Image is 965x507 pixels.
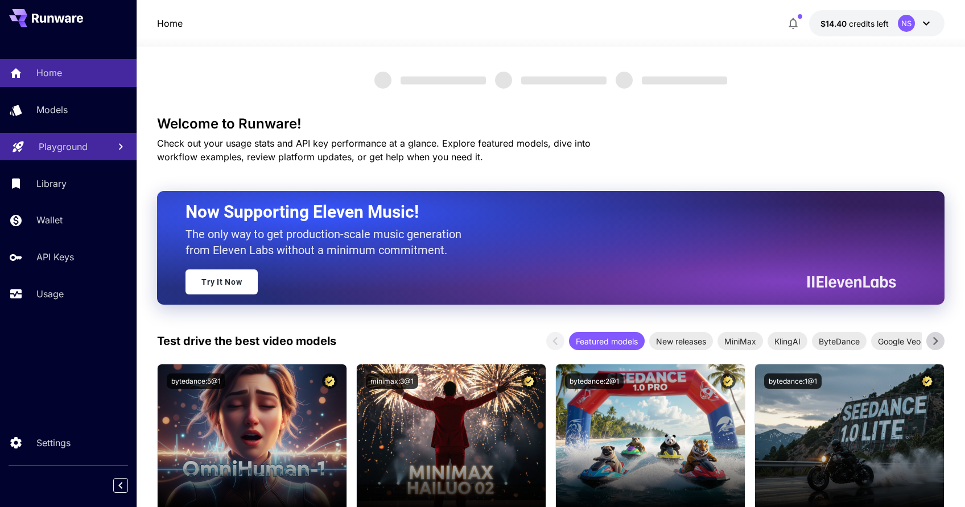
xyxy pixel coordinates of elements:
[122,475,137,496] div: Collapse sidebar
[521,373,537,389] button: Certified Model – Vetted for best performance and includes a commercial license.
[157,138,591,163] span: Check out your usage stats and API key performance at a glance. Explore featured models, dive int...
[36,213,63,227] p: Wallet
[898,15,915,32] div: NS
[36,66,62,80] p: Home
[36,436,71,450] p: Settings
[366,373,418,389] button: minimax:3@1
[167,373,225,389] button: bytedance:5@1
[36,103,68,117] p: Models
[157,116,944,132] h3: Welcome to Runware!
[717,335,763,347] span: MiniMax
[720,373,736,389] button: Certified Model – Vetted for best performance and includes a commercial license.
[919,373,935,389] button: Certified Model – Vetted for best performance and includes a commercial license.
[157,16,183,30] a: Home
[812,335,867,347] span: ByteDance
[820,18,889,30] div: $14.39628
[185,226,470,258] p: The only way to get production-scale music generation from Eleven Labs without a minimum commitment.
[36,287,64,301] p: Usage
[36,250,74,264] p: API Keys
[649,332,713,350] div: New releases
[157,333,336,350] p: Test drive the best video models
[322,373,337,389] button: Certified Model – Vetted for best performance and includes a commercial license.
[764,373,822,389] button: bytedance:1@1
[113,478,128,493] button: Collapse sidebar
[871,332,927,350] div: Google Veo
[569,335,645,347] span: Featured models
[39,140,88,153] p: Playground
[36,177,67,190] p: Library
[649,335,713,347] span: New releases
[849,19,889,28] span: credits left
[768,335,807,347] span: KlingAI
[820,19,849,28] span: $14.40
[565,373,624,389] button: bytedance:2@1
[717,332,763,350] div: MiniMax
[812,332,867,350] div: ByteDance
[185,201,887,223] h2: Now Supporting Eleven Music!
[569,332,645,350] div: Featured models
[768,332,807,350] div: KlingAI
[809,10,945,36] button: $14.39628NS
[871,335,927,347] span: Google Veo
[157,16,183,30] nav: breadcrumb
